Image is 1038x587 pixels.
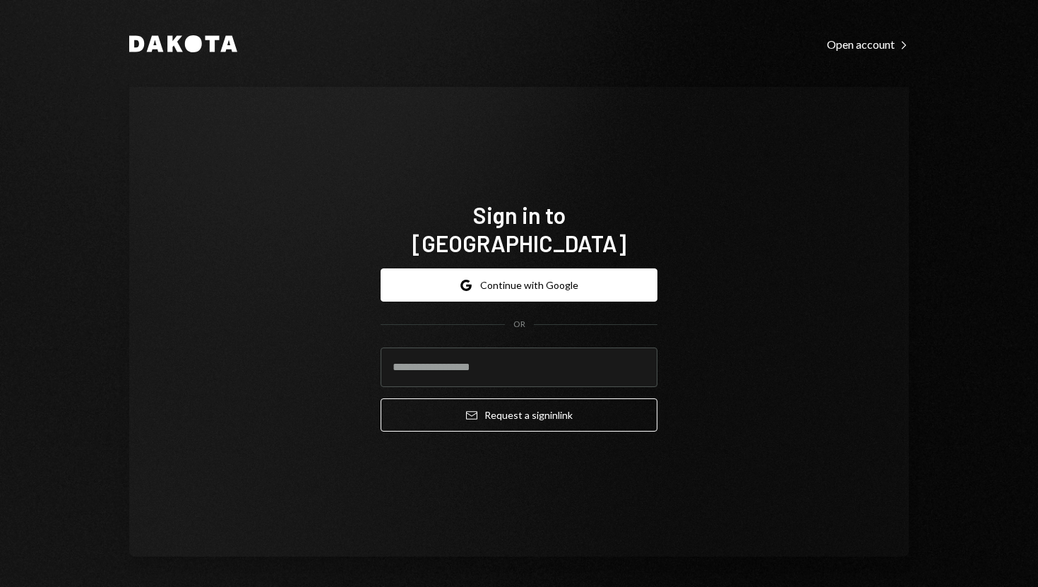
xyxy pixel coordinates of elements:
[381,201,657,257] h1: Sign in to [GEOGRAPHIC_DATA]
[827,36,909,52] a: Open account
[827,37,909,52] div: Open account
[381,268,657,302] button: Continue with Google
[381,398,657,432] button: Request a signinlink
[513,319,525,331] div: OR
